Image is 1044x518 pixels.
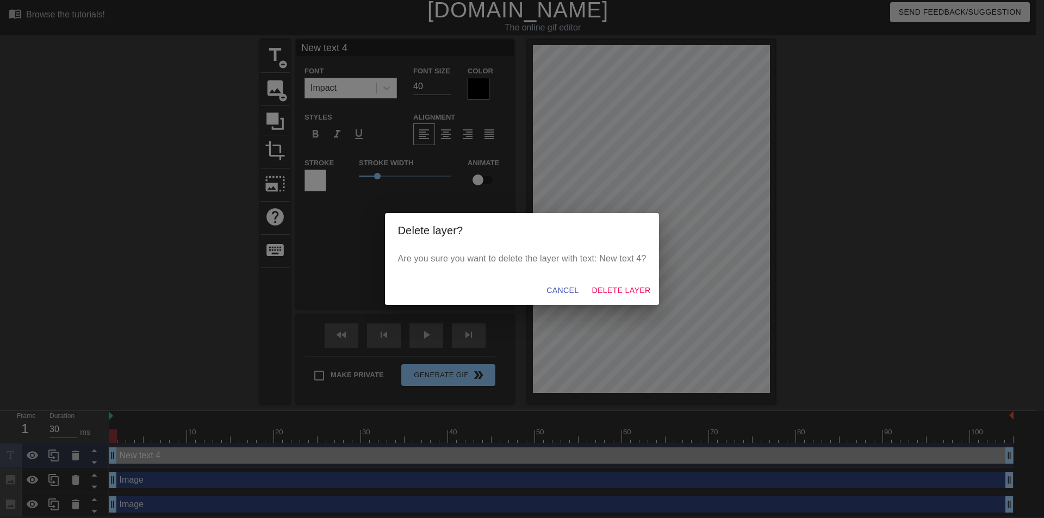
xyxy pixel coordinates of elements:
button: Cancel [542,280,583,301]
button: Delete Layer [587,280,655,301]
span: Cancel [546,284,579,297]
p: Are you sure you want to delete the layer with text: New text 4? [398,252,647,265]
span: Delete Layer [592,284,650,297]
h2: Delete layer? [398,222,647,239]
